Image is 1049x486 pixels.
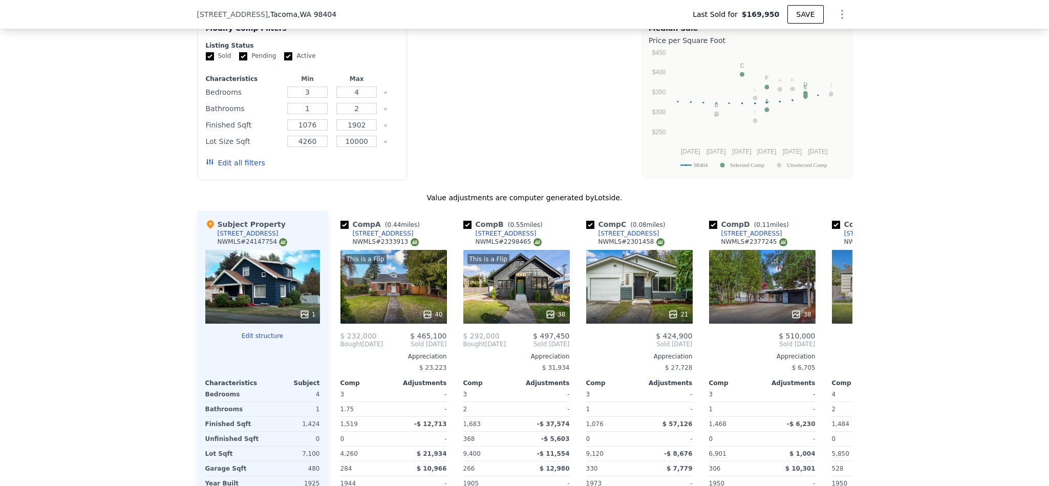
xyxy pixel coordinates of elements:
text: L [754,86,757,92]
span: 1,484 [832,420,849,428]
svg: A chart. [649,48,845,176]
span: -$ 12,713 [414,420,447,428]
span: 9,400 [463,450,481,457]
text: $250 [652,129,666,136]
button: SAVE [787,5,823,24]
span: -$ 5,603 [541,435,569,442]
span: 1,076 [586,420,604,428]
text: K [790,77,795,83]
div: Adjustments [394,379,447,387]
div: Unfinished Sqft [205,432,261,446]
span: 306 [709,465,721,472]
span: 284 [340,465,352,472]
div: NWMLS # 24147754 [218,238,288,246]
div: Lot Sqft [205,447,261,461]
span: 6,901 [709,450,726,457]
div: - [641,432,693,446]
span: Sold [DATE] [709,340,816,348]
button: Edit structure [205,332,320,340]
span: -$ 8,676 [664,450,692,457]
input: Pending [239,52,247,60]
span: 0.11 [756,221,770,228]
span: $ 10,301 [785,465,816,472]
span: -$ 37,574 [537,420,570,428]
div: Comp [586,379,639,387]
div: NWMLS # 2362205 [844,238,910,246]
div: This is a Flip [467,254,509,264]
div: 2 [832,402,883,416]
div: 1 [265,402,320,416]
text: [DATE] [707,148,726,155]
div: Comp [340,379,394,387]
text: $300 [652,109,666,116]
span: [STREET_ADDRESS] [197,9,268,19]
div: Comp B [463,219,547,229]
div: - [519,402,570,416]
button: Clear [383,91,388,95]
button: Clear [383,140,388,144]
div: 38 [791,309,811,320]
div: [STREET_ADDRESS] [598,229,659,238]
span: 368 [463,435,475,442]
span: $ 31,934 [542,364,569,371]
div: 480 [265,461,320,476]
span: $ 10,966 [417,465,447,472]
div: 2 [463,402,515,416]
span: Bought [463,340,485,348]
text: [DATE] [757,148,776,155]
div: Modify Comp Filters [206,23,399,41]
span: $ 292,000 [463,332,500,340]
span: $ 465,100 [410,332,446,340]
span: , Tacoma [268,9,336,19]
span: 0.44 [388,221,401,228]
div: Characteristics [206,75,281,83]
span: ( miles) [626,221,669,228]
span: 3 [463,391,467,398]
div: Characteristics [205,379,263,387]
button: Edit all filters [206,158,265,168]
div: Min [285,75,330,83]
span: Bought [340,340,362,348]
text: [DATE] [681,148,700,155]
div: - [519,387,570,402]
button: Clear [383,123,388,128]
text: E [803,84,807,90]
a: [STREET_ADDRESS] [832,229,905,238]
span: $169,950 [742,9,780,19]
img: NWMLS Logo [411,238,419,246]
span: 9,120 [586,450,604,457]
div: 7,100 [265,447,320,461]
div: Adjustments [762,379,816,387]
div: - [396,402,447,416]
span: 1,519 [340,420,358,428]
div: Comp D [709,219,793,229]
div: 38 [545,309,565,320]
div: NWMLS # 2301458 [598,238,665,246]
span: Sold [DATE] [383,340,446,348]
div: Adjustments [517,379,570,387]
span: 0 [586,435,590,442]
div: - [396,387,447,402]
span: 4,260 [340,450,358,457]
span: $ 7,779 [667,465,692,472]
span: 0.08 [633,221,647,228]
span: $ 424,900 [656,332,692,340]
text: D [803,81,807,88]
span: ( miles) [750,221,793,228]
span: 3 [340,391,345,398]
div: Appreciation [340,352,447,361]
div: Comp C [586,219,670,229]
img: NWMLS Logo [656,238,665,246]
div: Listing Status [206,41,399,50]
label: Sold [206,52,231,60]
text: B [715,102,718,108]
div: 1.75 [340,402,392,416]
span: $ 510,000 [779,332,815,340]
div: 1 [709,402,760,416]
div: Bedrooms [205,387,261,402]
div: Appreciation [463,352,570,361]
text: G [714,101,719,108]
text: J [829,82,832,88]
span: $ 23,223 [419,364,446,371]
span: Sold [DATE] [506,340,569,348]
